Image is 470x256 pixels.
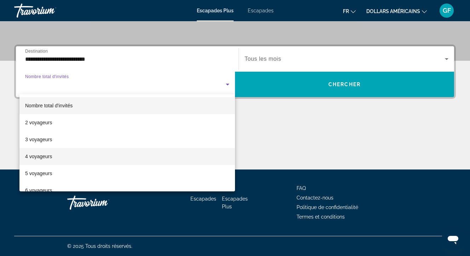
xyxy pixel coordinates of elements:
iframe: Bouton de lancement de la fenêtre de messagerie [442,228,464,250]
font: 3 voyageurs [25,137,52,142]
font: 5 voyageurs [25,171,52,176]
font: Nombre total d'invités [25,103,73,108]
font: 6 voyageurs [25,187,52,193]
font: 2 voyageurs [25,120,52,125]
font: 4 voyageurs [25,154,52,159]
